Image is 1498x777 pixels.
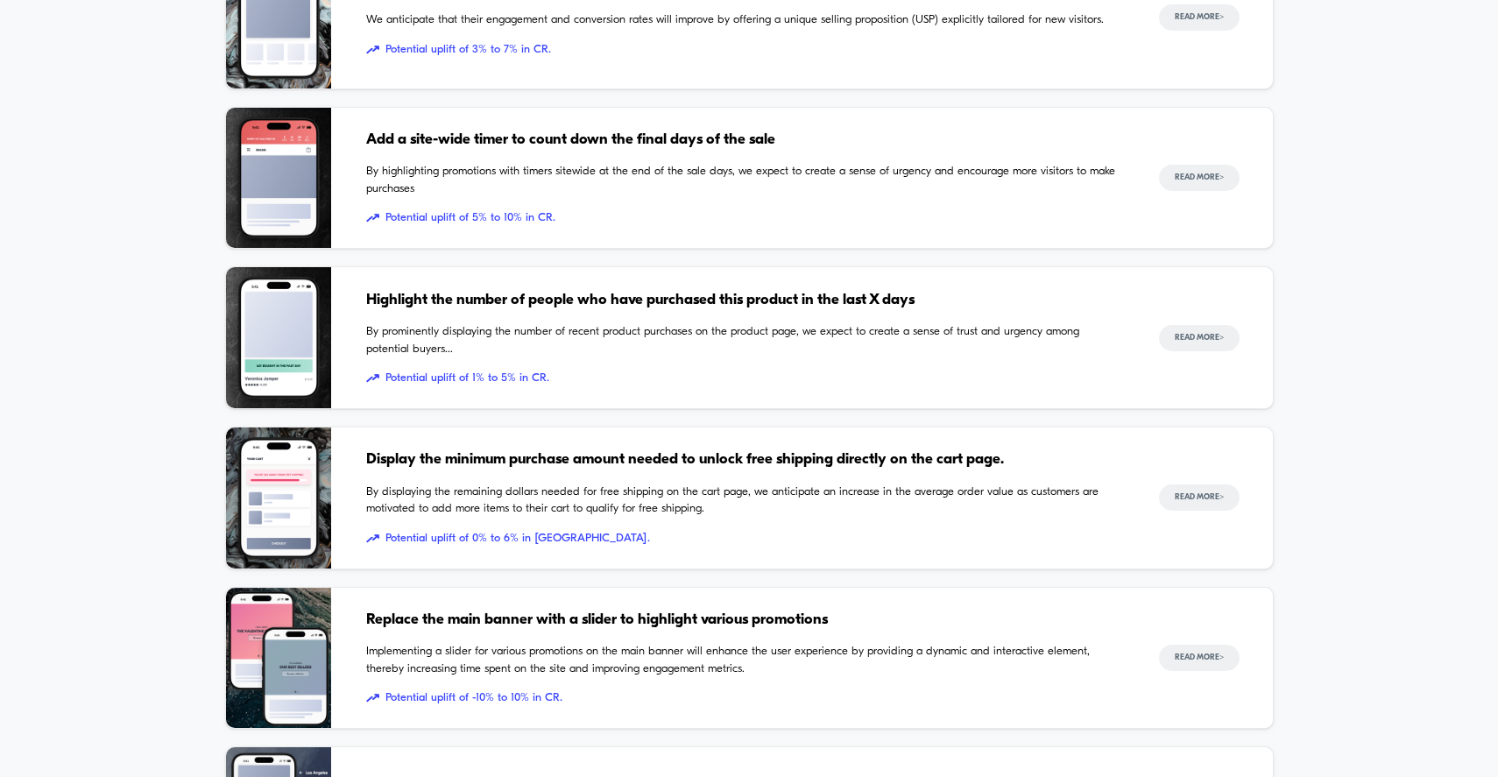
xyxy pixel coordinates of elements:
[366,209,1124,227] span: Potential uplift of 5% to 10% in CR.
[226,267,331,408] img: By prominently displaying the number of recent product purchases on the product page, we expect t...
[366,689,1124,707] span: Potential uplift of -10% to 10% in CR.
[366,370,1124,387] span: Potential uplift of 1% to 5% in CR.
[366,449,1124,471] span: Display the minimum purchase amount needed to unlock free shipping directly on the cart page.
[366,163,1124,197] span: By highlighting promotions with timers sitewide at the end of the sale days, we expect to create ...
[1159,484,1240,511] button: Read More>
[1159,4,1240,31] button: Read More>
[1159,165,1240,191] button: Read More>
[226,427,331,569] img: By displaying the remaining dollars needed for free shipping on the cart page, we anticipate an i...
[366,289,1124,312] span: Highlight the number of people who have purchased this product in the last X days
[1159,645,1240,671] button: Read More>
[226,588,331,729] img: Implementing a slider for various promotions on the main banner will enhance the user experience ...
[1159,325,1240,351] button: Read More>
[366,643,1124,677] span: Implementing a slider for various promotions on the main banner will enhance the user experience ...
[366,609,1124,632] span: Replace the main banner with a slider to highlight various promotions
[366,11,1124,29] span: We anticipate that their engagement and conversion rates will improve by offering a unique sellin...
[366,41,1124,59] span: Potential uplift of 3% to 7% in CR.
[366,484,1124,518] span: By displaying the remaining dollars needed for free shipping on the cart page, we anticipate an i...
[366,530,1124,547] span: Potential uplift of 0% to 6% in [GEOGRAPHIC_DATA].
[226,108,331,249] img: By highlighting promotions with timers sitewide at the end of the sale days, we expect to create ...
[366,129,1124,152] span: Add a site-wide timer to count down the final days of the sale
[366,323,1124,357] span: By prominently displaying the number of recent product purchases on the product page, we expect t...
